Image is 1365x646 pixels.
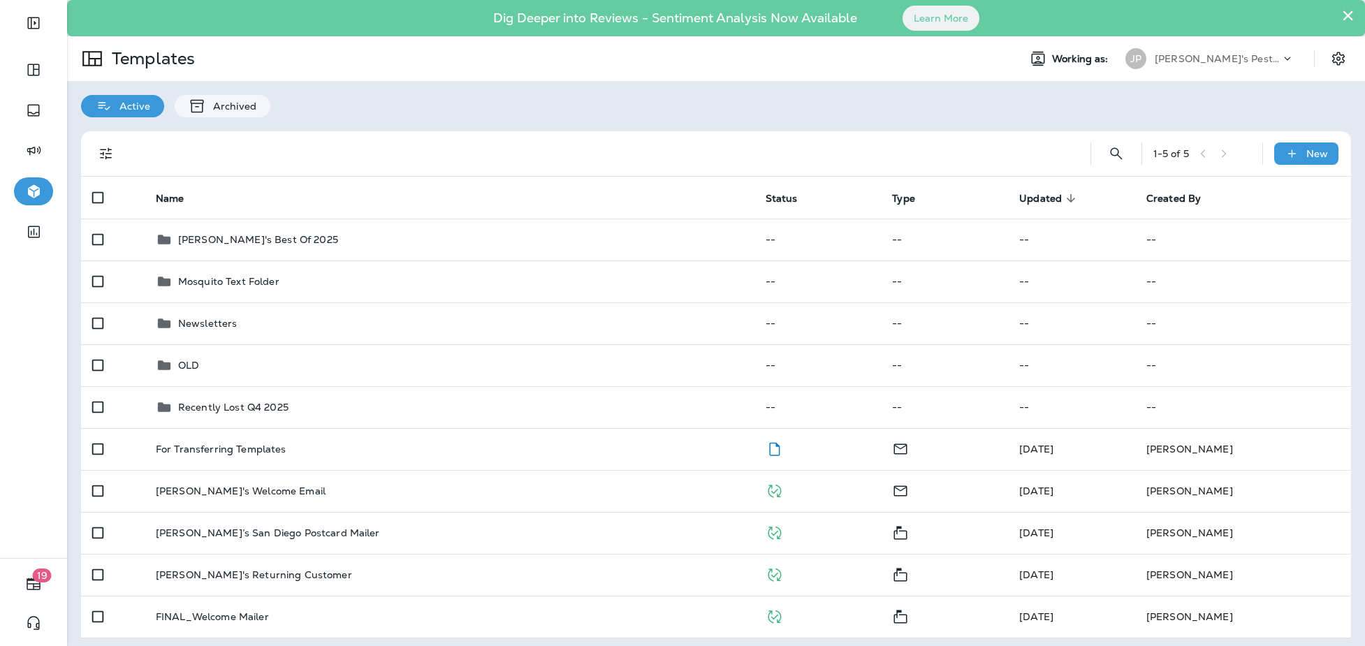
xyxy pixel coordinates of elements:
span: Email [892,441,909,454]
span: Published [766,525,783,538]
button: Learn More [903,6,979,31]
td: -- [1135,260,1351,302]
p: [PERSON_NAME]'s Best Of 2025 [178,234,338,245]
td: -- [881,219,1008,260]
td: [PERSON_NAME] [1135,554,1351,596]
span: Published [766,609,783,622]
span: Mailer [892,567,909,580]
p: Archived [206,101,256,112]
td: -- [754,302,882,344]
button: Search Templates [1102,140,1130,168]
td: -- [1135,344,1351,386]
td: -- [754,386,882,428]
p: Active [112,101,150,112]
div: 1 - 5 of 5 [1153,148,1189,159]
td: -- [754,260,882,302]
td: [PERSON_NAME] [1135,596,1351,638]
td: -- [1008,219,1135,260]
p: [PERSON_NAME]'s Welcome Email [156,485,326,497]
span: Mailer [892,525,909,538]
span: Created By [1146,193,1201,205]
td: -- [1135,302,1351,344]
p: OLD [178,360,199,371]
p: For Transferring Templates [156,443,286,455]
span: Email [892,483,909,496]
td: -- [1135,219,1351,260]
span: Type [892,192,933,205]
td: -- [1008,302,1135,344]
span: Published [766,567,783,580]
span: Name [156,193,184,205]
td: [PERSON_NAME] [1135,428,1351,470]
td: -- [1008,344,1135,386]
span: Published [766,483,783,496]
p: Recently Lost Q4 2025 [178,402,289,413]
button: Filters [92,140,120,168]
td: -- [754,344,882,386]
span: Mailer [892,609,909,622]
span: Jason Munk [1019,568,1053,581]
p: FINAL_Welcome Mailer [156,611,269,622]
span: Type [892,193,915,205]
td: [PERSON_NAME] [1135,470,1351,512]
p: Newsletters [178,318,238,329]
p: Mosquito Text Folder [178,276,279,287]
span: Created By [1146,192,1219,205]
td: -- [1135,386,1351,428]
p: [PERSON_NAME]'s Returning Customer [156,569,352,580]
td: -- [1008,260,1135,302]
p: Templates [106,48,195,69]
span: J-P Scoville [1019,610,1053,623]
span: 19 [33,568,52,582]
span: Updated [1019,193,1062,205]
span: Draft [766,441,783,454]
div: JP [1125,48,1146,69]
td: -- [1008,386,1135,428]
button: Close [1341,4,1355,27]
button: Settings [1326,46,1351,71]
td: [PERSON_NAME] [1135,512,1351,554]
span: Name [156,192,203,205]
td: -- [881,386,1008,428]
td: -- [881,344,1008,386]
p: [PERSON_NAME]’s San Diego Postcard Mailer [156,527,380,538]
button: Expand Sidebar [14,9,53,37]
span: Jason Munk [1019,527,1053,539]
td: -- [754,219,882,260]
p: [PERSON_NAME]'s Pest Control - [GEOGRAPHIC_DATA] [1155,53,1280,64]
p: Dig Deeper into Reviews - Sentiment Analysis Now Available [453,16,898,20]
span: Shannon Davis [1019,443,1053,455]
span: J-P Scoville [1019,485,1053,497]
button: 19 [14,570,53,598]
td: -- [881,302,1008,344]
span: Updated [1019,192,1080,205]
span: Working as: [1052,53,1111,65]
td: -- [881,260,1008,302]
span: Status [766,192,816,205]
span: Status [766,193,798,205]
p: New [1306,148,1328,159]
